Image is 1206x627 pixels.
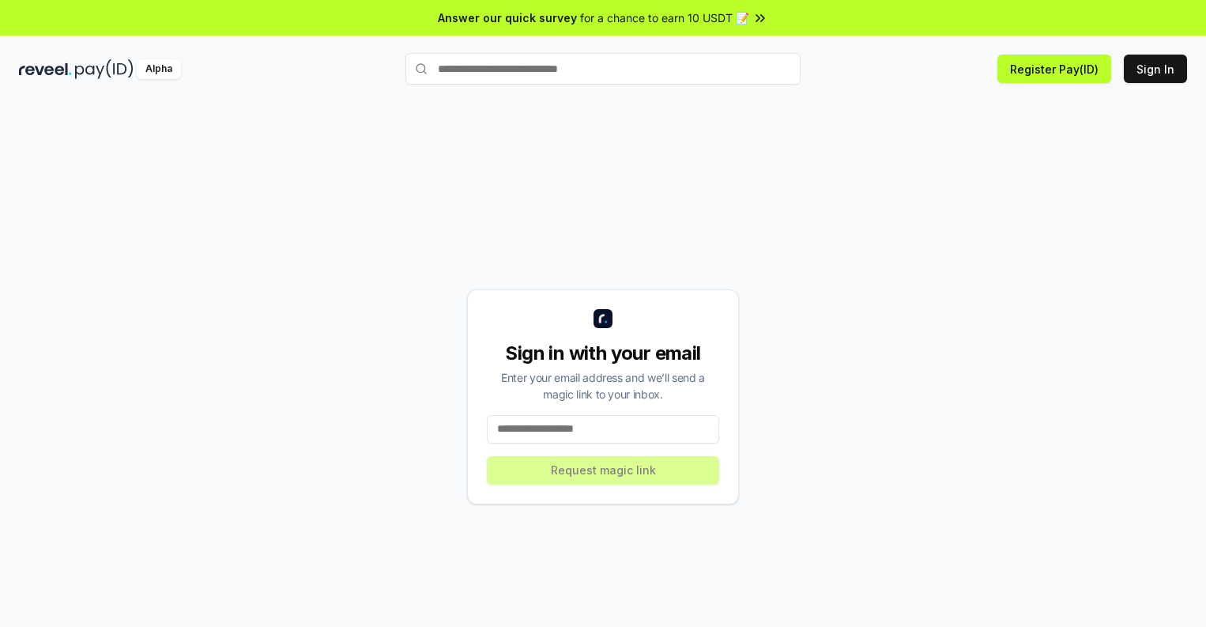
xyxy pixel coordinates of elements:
button: Sign In [1124,55,1187,83]
div: Sign in with your email [487,341,719,366]
img: pay_id [75,59,134,79]
div: Enter your email address and we’ll send a magic link to your inbox. [487,369,719,402]
span: Answer our quick survey [438,9,577,26]
img: logo_small [594,309,612,328]
span: for a chance to earn 10 USDT 📝 [580,9,749,26]
img: reveel_dark [19,59,72,79]
button: Register Pay(ID) [997,55,1111,83]
div: Alpha [137,59,181,79]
